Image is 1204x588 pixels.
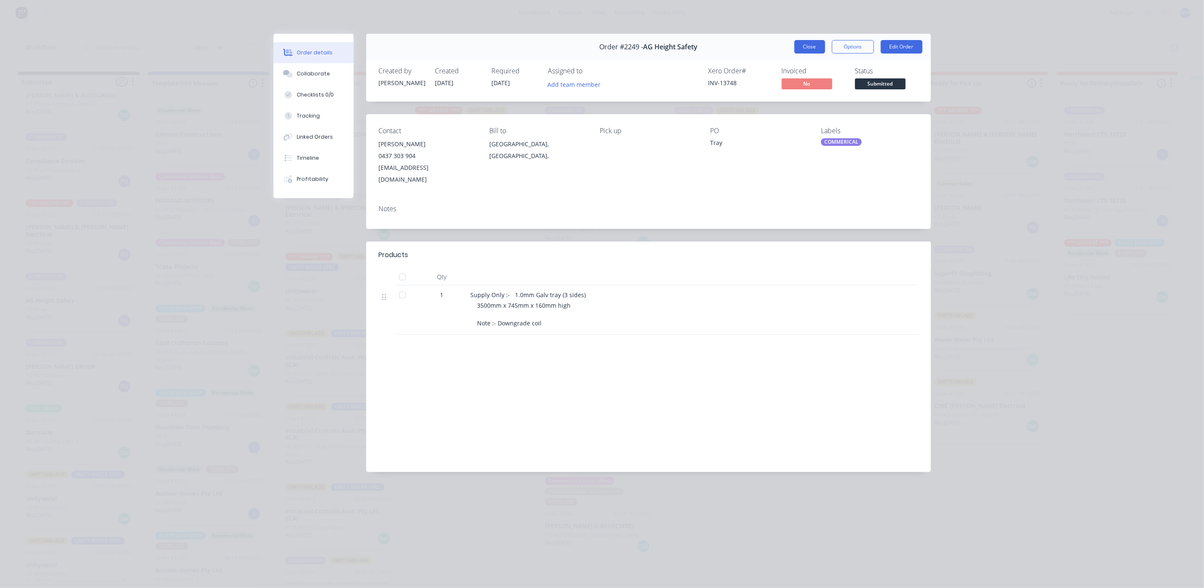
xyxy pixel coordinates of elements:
[379,127,476,135] div: Contact
[492,79,510,87] span: [DATE]
[379,250,408,260] div: Products
[711,138,807,150] div: Tray
[274,84,354,105] button: Checklists 0/0
[379,138,476,150] div: [PERSON_NAME]
[274,63,354,84] button: Collaborate
[417,268,467,285] div: Qty
[855,67,918,75] div: Status
[297,70,330,78] div: Collaborate
[274,126,354,148] button: Linked Orders
[543,78,605,90] button: Add team member
[489,138,586,162] div: [GEOGRAPHIC_DATA], [GEOGRAPHIC_DATA],
[274,148,354,169] button: Timeline
[297,49,333,56] div: Order details
[489,138,586,165] div: [GEOGRAPHIC_DATA], [GEOGRAPHIC_DATA],
[379,67,425,75] div: Created by
[274,42,354,63] button: Order details
[492,67,538,75] div: Required
[832,40,874,54] button: Options
[708,67,772,75] div: Xero Order #
[548,67,633,75] div: Assigned to
[435,67,482,75] div: Created
[600,127,697,135] div: Pick up
[821,138,862,146] div: COMMERICAL
[489,127,586,135] div: Bill to
[435,79,454,87] span: [DATE]
[599,43,643,51] span: Order #2249 -
[855,78,906,89] span: Submitted
[881,40,922,54] button: Edit Order
[711,127,807,135] div: PO
[379,150,476,162] div: 0437 303 904
[297,175,328,183] div: Profitability
[379,78,425,87] div: [PERSON_NAME]
[708,78,772,87] div: INV-13748
[440,290,444,299] span: 1
[274,105,354,126] button: Tracking
[379,205,918,213] div: Notes
[471,291,586,299] span: Supply Only :- 1.0mm Galv tray (3 sides)
[794,40,825,54] button: Close
[297,91,334,99] div: Checklists 0/0
[548,78,606,90] button: Add team member
[855,78,906,91] button: Submitted
[379,138,476,185] div: [PERSON_NAME]0437 303 904[EMAIL_ADDRESS][DOMAIN_NAME]
[297,154,319,162] div: Timeline
[782,78,832,89] span: No
[297,133,333,141] div: Linked Orders
[782,67,845,75] div: Invoiced
[379,162,476,185] div: [EMAIL_ADDRESS][DOMAIN_NAME]
[297,112,320,120] div: Tracking
[643,43,697,51] span: AG Height Safety
[821,127,918,135] div: Labels
[477,301,571,327] span: 3500mm x 745mm x 160mm high Note :- Downgrade coil
[274,169,354,190] button: Profitability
